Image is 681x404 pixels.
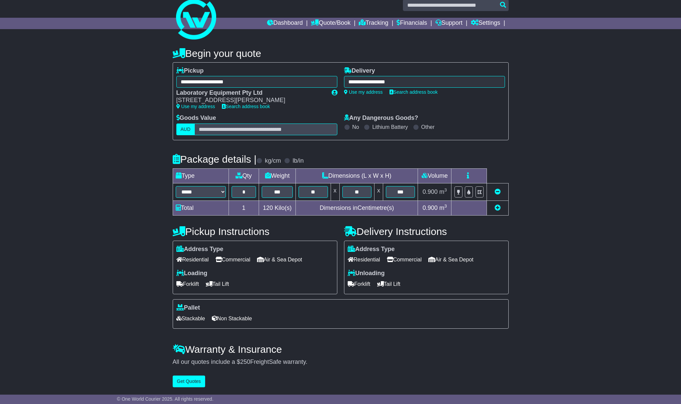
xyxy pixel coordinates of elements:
span: Residential [348,254,380,265]
td: Qty [229,168,259,183]
td: Volume [418,168,451,183]
a: Add new item [495,205,501,211]
h4: Package details | [173,154,257,165]
td: Kilo(s) [259,200,296,215]
span: Non Stackable [212,313,252,324]
a: Settings [471,18,500,29]
span: 250 [240,358,250,365]
label: Unloading [348,270,385,277]
label: No [352,124,359,130]
a: Quote/Book [311,18,350,29]
td: Dimensions in Centimetre(s) [296,200,418,215]
a: Search address book [222,104,270,109]
td: Total [173,200,229,215]
label: Goods Value [176,114,216,122]
sup: 3 [444,187,447,192]
td: x [374,183,383,200]
span: Commercial [216,254,250,265]
div: All our quotes include a $ FreightSafe warranty. [173,358,509,366]
td: Type [173,168,229,183]
label: Any Dangerous Goods? [344,114,418,122]
label: Lithium Battery [372,124,408,130]
span: m [439,188,447,195]
h4: Warranty & Insurance [173,344,509,355]
span: Stackable [176,313,205,324]
a: Use my address [344,89,383,95]
span: Tail Lift [206,279,229,289]
label: lb/in [292,157,304,165]
td: 1 [229,200,259,215]
div: Laboratory Equipment Pty Ltd [176,89,325,97]
a: Remove this item [495,188,501,195]
a: Financials [397,18,427,29]
label: Pickup [176,67,204,75]
a: Tracking [359,18,388,29]
span: 0.900 [423,188,438,195]
label: Loading [176,270,207,277]
td: x [331,183,339,200]
label: Pallet [176,304,200,312]
label: Other [421,124,435,130]
button: Get Quotes [173,376,205,387]
span: Commercial [387,254,422,265]
label: Address Type [176,246,224,253]
span: Forklift [176,279,199,289]
a: Support [435,18,462,29]
span: 120 [263,205,273,211]
sup: 3 [444,204,447,209]
span: m [439,205,447,211]
a: Search address book [390,89,438,95]
label: Address Type [348,246,395,253]
a: Use my address [176,104,215,109]
span: Air & Sea Depot [257,254,302,265]
span: Forklift [348,279,370,289]
span: Tail Lift [377,279,401,289]
label: Delivery [344,67,375,75]
span: Air & Sea Depot [428,254,474,265]
span: 0.900 [423,205,438,211]
td: Weight [259,168,296,183]
label: kg/cm [265,157,281,165]
h4: Delivery Instructions [344,226,509,237]
h4: Begin your quote [173,48,509,59]
label: AUD [176,124,195,135]
h4: Pickup Instructions [173,226,337,237]
span: Residential [176,254,209,265]
a: Dashboard [267,18,303,29]
div: [STREET_ADDRESS][PERSON_NAME] [176,97,325,104]
td: Dimensions (L x W x H) [296,168,418,183]
span: © One World Courier 2025. All rights reserved. [117,396,214,402]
